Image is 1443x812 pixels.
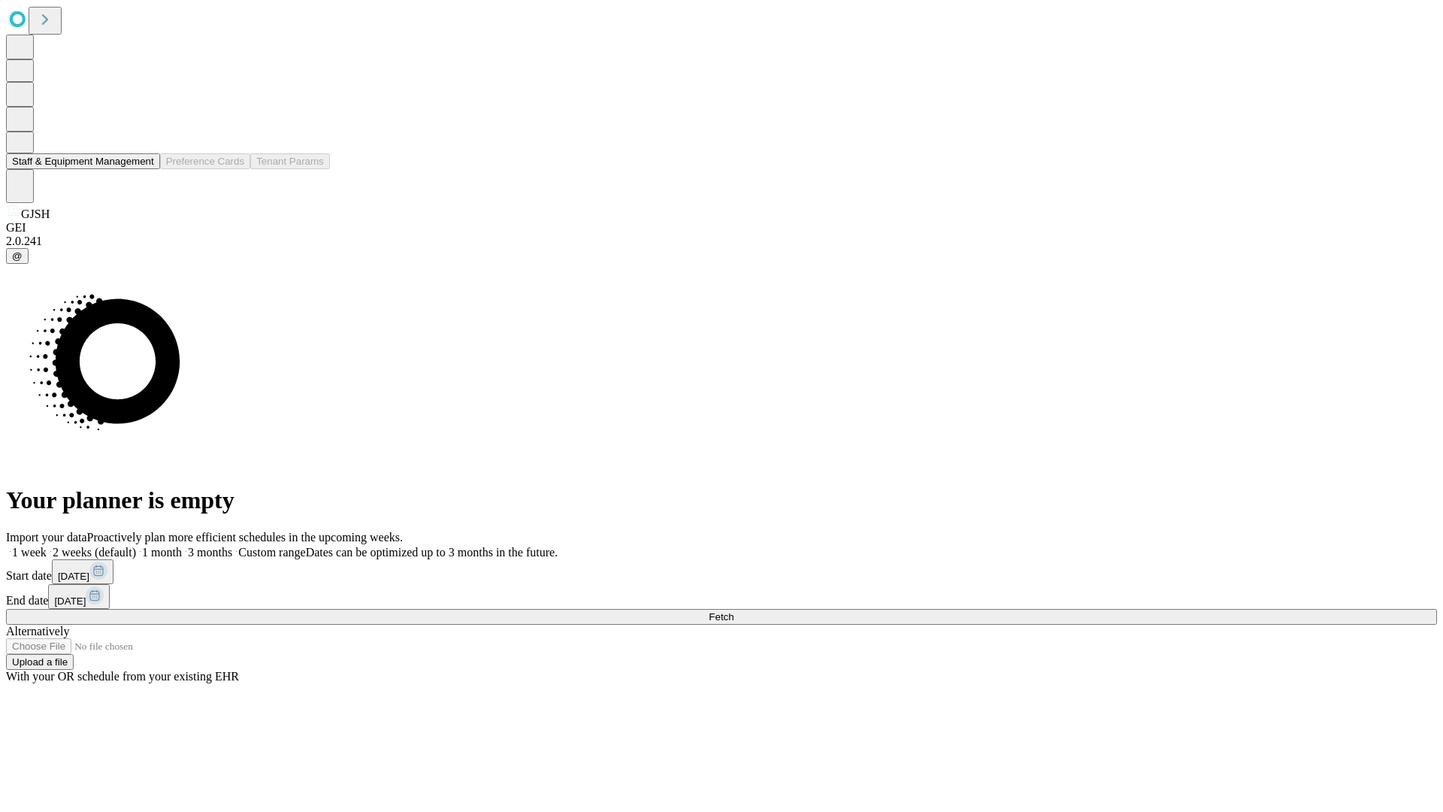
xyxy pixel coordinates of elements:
span: 3 months [188,546,232,559]
span: With your OR schedule from your existing EHR [6,670,239,683]
span: [DATE] [58,571,89,582]
span: Fetch [709,611,734,623]
span: Proactively plan more efficient schedules in the upcoming weeks. [87,531,403,544]
span: Import your data [6,531,87,544]
button: @ [6,248,29,264]
span: [DATE] [54,595,86,607]
button: [DATE] [52,559,113,584]
span: Dates can be optimized up to 3 months in the future. [306,546,558,559]
span: GJSH [21,208,50,220]
button: Preference Cards [160,153,250,169]
span: @ [12,250,23,262]
button: Tenant Params [250,153,330,169]
span: Alternatively [6,625,69,638]
span: 1 week [12,546,47,559]
button: Staff & Equipment Management [6,153,160,169]
span: Custom range [238,546,305,559]
button: [DATE] [48,584,110,609]
h1: Your planner is empty [6,486,1437,514]
span: 2 weeks (default) [53,546,136,559]
div: Start date [6,559,1437,584]
div: 2.0.241 [6,235,1437,248]
div: End date [6,584,1437,609]
button: Fetch [6,609,1437,625]
span: 1 month [142,546,182,559]
button: Upload a file [6,654,74,670]
div: GEI [6,221,1437,235]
